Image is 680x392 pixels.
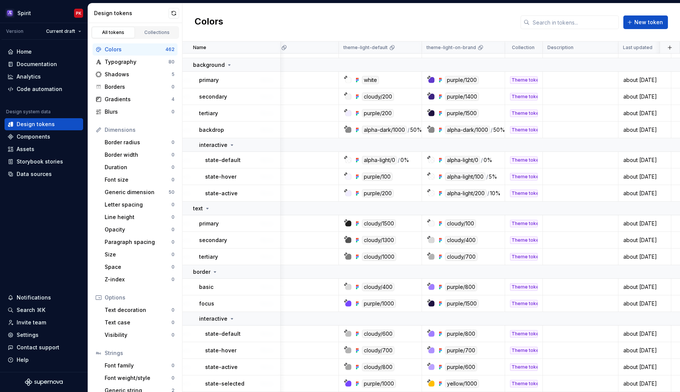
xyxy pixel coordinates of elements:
[105,139,172,146] div: Border radius
[623,45,652,51] p: Last updated
[619,363,671,371] div: about [DATE]
[199,93,227,100] p: secondary
[172,164,175,170] div: 0
[102,329,178,341] a: Visibility0
[205,173,236,181] p: state-hover
[172,96,175,102] div: 4
[256,215,339,232] td: None
[205,330,241,338] p: state-default
[199,76,219,84] p: primary
[105,349,175,357] div: Strings
[362,109,394,117] div: purple/200
[172,363,175,369] div: 0
[105,331,172,339] div: Visibility
[102,199,178,211] a: Letter spacing0
[5,316,83,329] a: Invite team
[193,205,203,212] p: text
[5,71,83,83] a: Analytics
[5,292,83,304] button: Notifications
[199,141,227,149] p: interactive
[484,156,492,164] div: 0%
[94,9,168,17] div: Design tokens
[105,188,168,196] div: Generic dimension
[5,354,83,366] button: Help
[619,93,671,100] div: about [DATE]
[105,108,172,116] div: Blurs
[93,56,178,68] a: Typography80
[102,224,178,236] a: Opacity0
[102,261,178,273] a: Space0
[172,264,175,270] div: 0
[205,363,238,371] p: state-active
[105,238,172,246] div: Paragraph spacing
[102,304,178,316] a: Text decoration0
[619,126,671,134] div: about [DATE]
[25,378,63,386] a: Supernova Logo
[5,341,83,353] button: Contact support
[5,143,83,155] a: Assets
[199,315,227,323] p: interactive
[172,109,175,115] div: 0
[510,190,538,197] div: Theme tokens
[138,29,176,35] div: Collections
[619,110,671,117] div: about [DATE]
[5,83,83,95] a: Code automation
[362,330,394,338] div: cloudy/600
[102,136,178,148] a: Border radius0
[445,236,478,244] div: cloudy/400
[105,176,172,184] div: Font size
[205,156,241,164] p: state-default
[172,276,175,282] div: 0
[17,294,51,301] div: Notifications
[102,372,178,384] a: Font weight/style0
[105,251,172,258] div: Size
[510,347,538,354] div: Theme tokens
[5,168,83,180] a: Data sources
[105,58,168,66] div: Typography
[102,211,178,223] a: Line height0
[445,283,477,291] div: purple/800
[172,375,175,381] div: 0
[17,120,55,128] div: Design tokens
[172,202,175,208] div: 0
[343,45,388,51] p: theme-light-default
[105,374,172,382] div: Font weight/style
[362,236,396,244] div: cloudy/1300
[619,236,671,244] div: about [DATE]
[256,72,339,88] td: None
[102,236,178,248] a: Paragraph spacing0
[105,151,172,159] div: Border width
[17,158,63,165] div: Storybook stories
[445,380,479,388] div: yellow/1000
[193,45,206,51] p: Name
[199,236,227,244] p: secondary
[172,239,175,245] div: 0
[445,109,479,117] div: purple/1500
[5,9,14,18] img: 63932fde-23f0-455f-9474-7c6a8a4930cd.png
[445,253,478,261] div: cloudy/700
[487,189,489,198] div: /
[5,329,83,341] a: Settings
[5,58,83,70] a: Documentation
[510,283,538,291] div: Theme tokens
[172,84,175,90] div: 0
[105,201,172,208] div: Letter spacing
[105,71,172,78] div: Shadows
[256,232,339,248] td: None
[619,283,671,291] div: about [DATE]
[445,126,490,134] div: alpha-dark/1000
[256,105,339,122] td: None
[17,133,50,140] div: Components
[93,93,178,105] a: Gradients4
[400,156,409,164] div: 0%
[172,71,175,77] div: 5
[445,156,480,164] div: alpha-light/0
[105,362,172,369] div: Font family
[105,319,172,326] div: Text case
[172,227,175,233] div: 0
[619,330,671,338] div: about [DATE]
[445,219,476,228] div: cloudy/100
[510,330,538,338] div: Theme tokens
[362,299,396,308] div: purple/1000
[427,45,476,51] p: theme-light-on-brand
